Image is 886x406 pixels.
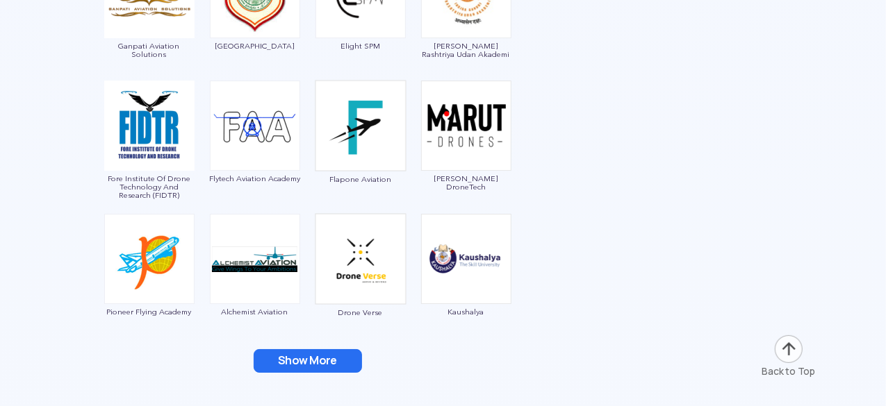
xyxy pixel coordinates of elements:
img: ic_marut.png [421,81,511,171]
img: ic_arrow-up.png [773,334,804,364]
span: Alchemist Aviation [209,307,301,316]
img: ic_flytechaviation.png [210,81,300,171]
span: Flapone Aviation [315,175,407,183]
img: ic_pioneer.png [104,214,195,304]
div: Back to Top [762,364,815,378]
span: [PERSON_NAME] DroneTech [420,174,512,191]
span: [GEOGRAPHIC_DATA] [209,42,301,50]
span: Elight SPM [315,42,407,50]
button: Show More [254,349,362,373]
img: bg_flapone.png [315,80,407,171]
span: Kaushalya [420,307,512,316]
span: Pioneer Flying Academy [104,307,195,316]
img: ic_alchemistaviation.png [210,214,300,304]
span: Flytech Aviation Academy [209,174,301,183]
span: Ganpati Aviation Solutions [104,42,195,58]
img: ic_droneverse.png [315,213,407,305]
span: Fore Institute Of Drone Technology And Research (FIDTR) [104,174,195,199]
img: ic_fore.png [104,81,195,171]
a: Flapone Aviation [315,119,407,183]
a: Drone Verse [315,252,407,316]
span: [PERSON_NAME] Rashtriya Udan Akademi [420,42,512,58]
img: ic_kaushalya.png [421,214,511,304]
span: Drone Verse [315,308,407,316]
